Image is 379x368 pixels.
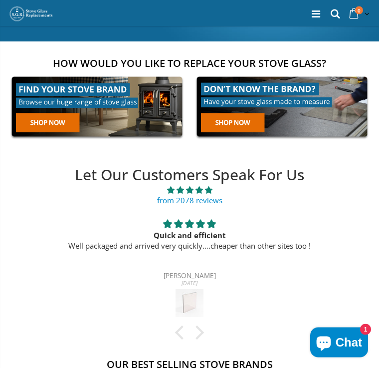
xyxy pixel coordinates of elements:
[307,328,371,360] inbox-online-store-chat: Shopify online store chat
[355,6,363,14] span: 0
[7,57,372,70] h2: How would you like to replace your stove glass?
[346,4,372,24] a: 0
[12,231,367,241] div: Quick and efficient
[312,7,320,20] a: Menu
[176,290,203,318] img: Woodwarm Firesprite 6-8kW Stove Glass - 198mm x 183mm
[12,218,367,231] div: 5 stars
[7,73,187,141] img: find-your-brand-cta_9b334d5d-5c94-48ed-825f-d7972bbdebd0.jpg
[157,196,222,206] a: from 2078 reviews
[9,6,54,22] img: Stove Glass Replacement
[12,273,367,281] div: [PERSON_NAME]
[192,73,372,141] img: made-to-measure-cta_2cd95ceb-d519-4648-b0cf-d2d338fdf11f.jpg
[12,241,367,252] p: Well packaged and arrived very quickly….cheaper than other sites too !
[13,258,366,310] div: [DATE]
